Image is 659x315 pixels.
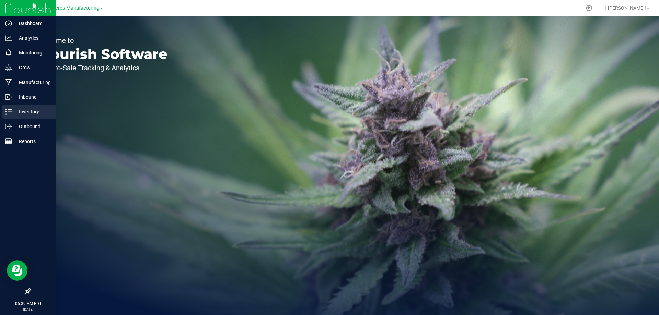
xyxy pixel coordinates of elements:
p: Monitoring [12,49,53,57]
span: Green Acres Manufacturing [37,5,99,11]
p: Analytics [12,34,53,42]
iframe: Resource center [7,260,27,281]
p: Manufacturing [12,78,53,86]
p: 06:39 AM EDT [3,301,53,307]
inline-svg: Inventory [5,108,12,115]
p: Reports [12,137,53,145]
div: Manage settings [585,5,593,11]
p: Flourish Software [37,47,167,61]
p: [DATE] [3,307,53,312]
inline-svg: Analytics [5,35,12,41]
p: Inventory [12,108,53,116]
p: Grow [12,63,53,72]
p: Inbound [12,93,53,101]
inline-svg: Outbound [5,123,12,130]
inline-svg: Grow [5,64,12,71]
inline-svg: Reports [5,138,12,145]
p: Outbound [12,122,53,131]
span: Hi, [PERSON_NAME]! [601,5,646,11]
inline-svg: Monitoring [5,49,12,56]
p: Welcome to [37,37,167,44]
p: Dashboard [12,19,53,27]
p: Seed-to-Sale Tracking & Analytics [37,64,167,71]
inline-svg: Dashboard [5,20,12,27]
inline-svg: Manufacturing [5,79,12,86]
inline-svg: Inbound [5,94,12,100]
